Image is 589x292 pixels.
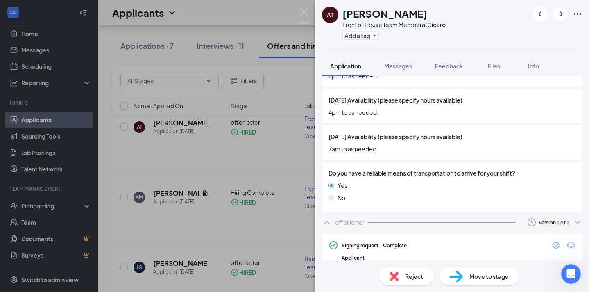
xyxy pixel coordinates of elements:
span: Yes [338,181,347,190]
div: offer letter [335,218,365,226]
span: Messages [384,62,412,70]
h1: [PERSON_NAME] [342,7,427,21]
svg: Ellipses [573,9,582,19]
svg: ArrowRight [555,9,565,19]
span: Files [488,62,500,70]
div: Version 1 of 1 [539,219,569,226]
span: [DATE] Availability (please specify hours available) [328,132,462,141]
span: No [338,193,345,202]
span: Reject [405,272,423,281]
span: Move to stage [469,272,509,281]
div: Front of House Team Member at Cicero [342,21,446,29]
svg: CheckmarkCircle [328,240,338,250]
div: AT [327,11,333,19]
svg: ChevronDown [573,217,582,227]
button: PlusAdd a tag [342,31,379,40]
svg: Eye [551,240,561,250]
span: [DATE] Availability (please specify hours available) [328,96,462,105]
svg: Clock [527,217,537,227]
svg: Plus [372,33,377,38]
svg: Download [566,240,576,250]
span: 4pm to as needed. [328,108,576,117]
svg: ChevronUp [322,217,332,227]
span: Do you have a reliable means of transportation to arrive for your shift? [328,169,515,178]
div: Applicant [342,254,576,261]
span: Application [330,62,361,70]
button: ArrowRight [553,7,568,21]
span: Feedback [435,62,463,70]
button: ArrowLeftNew [533,7,548,21]
iframe: Intercom live chat [561,264,581,284]
div: Signing request - Complete [342,242,407,249]
span: 7am to as needed. [328,144,576,153]
span: Info [528,62,539,70]
svg: ArrowLeftNew [536,9,546,19]
span: 4pm to as needed. [328,71,576,80]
